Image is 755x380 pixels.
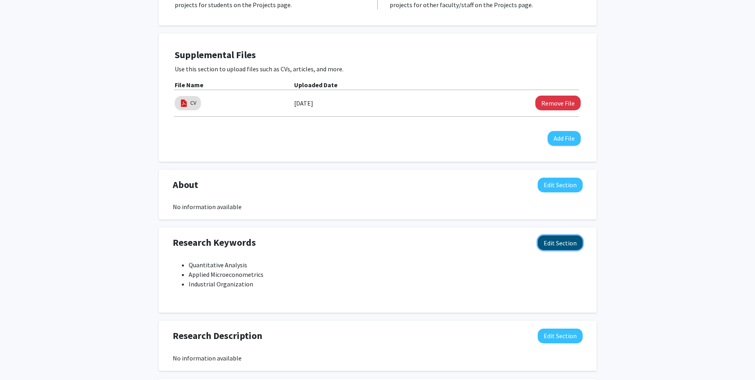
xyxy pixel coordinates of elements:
[548,131,581,146] button: Add File
[175,81,203,89] b: File Name
[189,279,583,289] li: Industrial Organization
[173,353,583,363] div: No information available
[189,260,583,270] li: Quantitative Analysis
[6,344,34,374] iframe: Chat
[189,270,583,279] li: Applied Microeconometrics
[535,96,581,110] button: Remove CV File
[175,49,581,61] h4: Supplemental Files
[173,202,583,212] div: No information available
[294,96,313,110] label: [DATE]
[175,64,581,74] p: Use this section to upload files such as CVs, articles, and more.
[173,178,198,192] span: About
[538,329,583,343] button: Edit Research Description
[294,81,338,89] b: Uploaded Date
[538,178,583,192] button: Edit About
[190,99,196,107] a: CV
[538,235,583,250] button: Edit Research Keywords
[173,235,256,250] span: Research Keywords
[179,99,188,108] img: pdf_icon.png
[173,329,262,343] span: Research Description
